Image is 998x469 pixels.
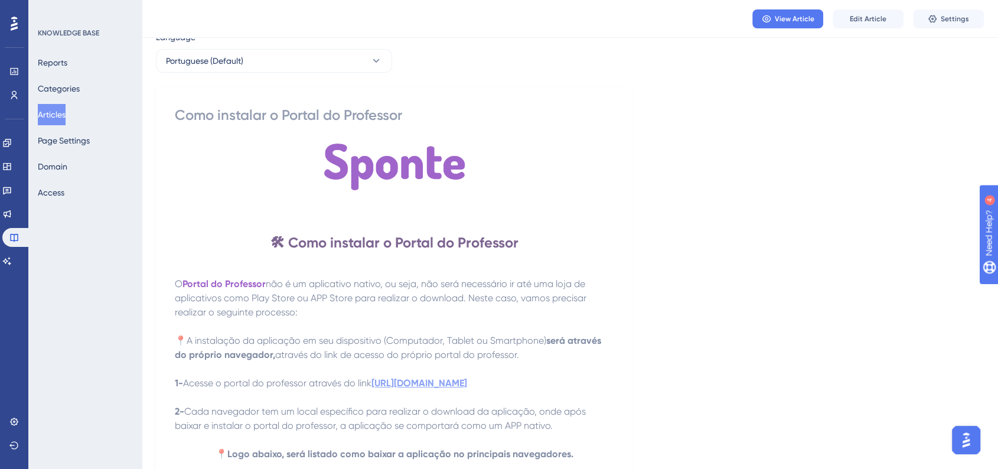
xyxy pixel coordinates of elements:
span: Need Help? [28,3,74,17]
span: 📍A instalação da aplicação em seu dispositivo (Computador, Tablet ou Smartphone) [175,335,546,346]
span: através do link de acesso do próprio portal do professor. ​ [275,349,521,360]
button: Domain [38,156,67,177]
button: Articles [38,104,66,125]
span: Cada navegador tem um local específico para realizar o download da aplicação, onde após baixar e ... [175,406,588,431]
strong: 🛠 Como instalar o Portal do Professor [270,234,518,251]
span: Acesse o portal do professor através do link [183,377,371,389]
button: Reports [38,52,67,73]
span: View Article [775,14,814,24]
button: Categories [38,78,80,99]
button: Edit Article [833,9,904,28]
span: Settings [941,14,969,24]
strong: 📍Logo abaixo, será listado como baixar a aplicação no principais navegadores.​ [216,448,573,460]
button: Settings [913,9,984,28]
span: Edit Article [850,14,886,24]
button: Access [38,182,64,203]
div: KNOWLEDGE BASE [38,28,99,38]
span: O [175,278,182,289]
a: [URL][DOMAIN_NAME] [371,377,467,389]
span: não é um aplicativo nativo, ou seja, não será necessário ir até uma loja de aplicativos como Play... [175,278,589,318]
div: 4 [82,6,86,15]
button: Page Settings [38,130,90,151]
iframe: UserGuiding AI Assistant Launcher [948,422,984,458]
strong: 2- [175,406,184,417]
strong: 1- [175,377,183,389]
button: Portuguese (Default) [156,49,392,73]
strong: Portal do Professor [182,278,266,289]
button: View Article [752,9,823,28]
div: Como instalar o Portal do Professor [175,106,614,125]
span: Portuguese (Default) [166,54,243,68]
